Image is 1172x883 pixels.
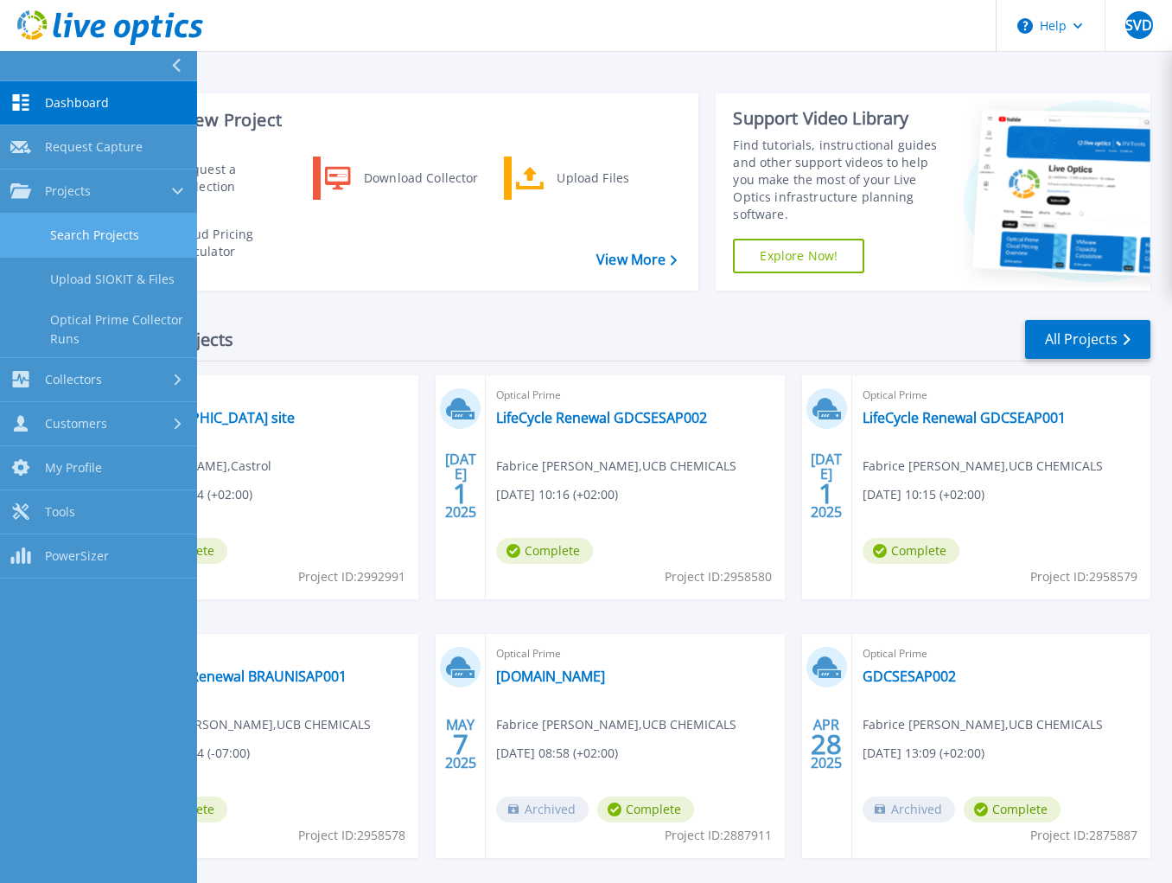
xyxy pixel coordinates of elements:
[45,416,107,432] span: Customers
[863,644,1140,663] span: Optical Prime
[122,221,299,265] a: Cloud Pricing Calculator
[453,737,468,752] span: 7
[863,457,1103,476] span: Fabrice [PERSON_NAME] , UCB CHEMICALS
[298,826,405,845] span: Project ID: 2958578
[496,797,589,822] span: Archived
[45,372,102,387] span: Collectors
[496,538,593,564] span: Complete
[496,485,618,504] span: [DATE] 10:16 (+02:00)
[597,797,694,822] span: Complete
[818,486,834,501] span: 1
[863,538,959,564] span: Complete
[496,409,707,426] a: LifeCycle Renewal GDCSESAP002
[863,715,1103,734] span: Fabrice [PERSON_NAME] , UCB CHEMICALS
[355,161,486,195] div: Download Collector
[1125,18,1152,32] span: SVD
[453,486,468,501] span: 1
[863,409,1066,426] a: LifeCycle Renewal GDCSEAP001
[863,668,956,685] a: GDCSESAP002
[496,668,605,685] a: [DOMAIN_NAME]
[45,139,143,155] span: Request Capture
[665,826,772,845] span: Project ID: 2887911
[665,567,772,586] span: Project ID: 2958580
[131,668,347,685] a: LifeCycle Renewal BRAUNISAP001
[733,137,949,223] div: Find tutorials, instructional guides and other support videos to help you make the most of your L...
[45,460,102,476] span: My Profile
[1030,826,1137,845] span: Project ID: 2875887
[131,644,408,663] span: Optical Prime
[496,644,774,663] span: Optical Prime
[131,715,371,734] span: Fabrice [PERSON_NAME] , UCB CHEMICALS
[863,485,984,504] span: [DATE] 10:15 (+02:00)
[496,744,618,763] span: [DATE] 08:58 (+02:00)
[122,157,299,200] a: Request a Collection
[496,715,736,734] span: Fabrice [PERSON_NAME] , UCB CHEMICALS
[496,386,774,405] span: Optical Prime
[45,183,91,199] span: Projects
[444,454,477,517] div: [DATE] 2025
[45,504,75,520] span: Tools
[45,548,109,564] span: PowerSizer
[863,797,955,822] span: Archived
[811,737,842,752] span: 28
[131,409,295,426] a: [GEOGRAPHIC_DATA] site
[504,157,681,200] a: Upload Files
[596,252,677,268] a: View More
[548,161,676,195] div: Upload Files
[1025,320,1150,359] a: All Projects
[863,744,984,763] span: [DATE] 13:09 (+02:00)
[131,386,408,405] span: Optical Prime
[313,157,490,200] a: Download Collector
[45,95,109,111] span: Dashboard
[733,107,949,130] div: Support Video Library
[169,161,295,195] div: Request a Collection
[863,386,1140,405] span: Optical Prime
[496,457,736,476] span: Fabrice [PERSON_NAME] , UCB CHEMICALS
[298,567,405,586] span: Project ID: 2992991
[123,111,677,130] h3: Start a New Project
[964,797,1061,822] span: Complete
[131,457,271,476] span: [PERSON_NAME] , Castrol
[733,239,864,273] a: Explore Now!
[167,226,295,260] div: Cloud Pricing Calculator
[810,713,843,776] div: APR 2025
[1030,567,1137,586] span: Project ID: 2958579
[810,454,843,517] div: [DATE] 2025
[444,713,477,776] div: MAY 2025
